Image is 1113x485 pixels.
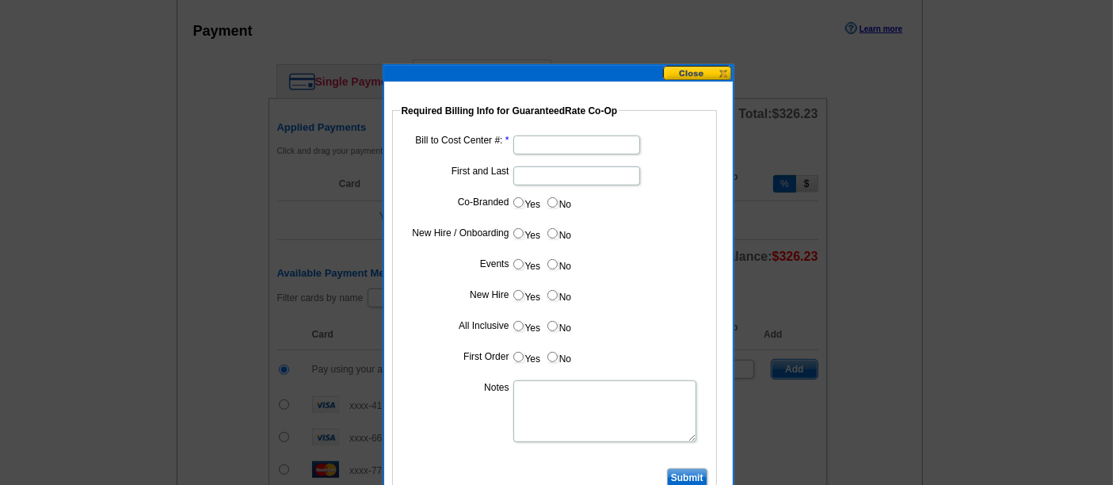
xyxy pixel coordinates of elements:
input: No [547,290,558,300]
input: Yes [513,321,524,331]
label: No [546,255,571,273]
label: Yes [512,224,541,242]
label: First and Last [404,164,509,178]
label: Yes [512,317,541,335]
label: No [546,224,571,242]
input: Yes [513,290,524,300]
input: Yes [513,228,524,239]
label: Yes [512,286,541,304]
label: No [546,317,571,335]
label: No [546,348,571,366]
label: No [546,193,571,212]
label: Bill to Cost Center #: [404,133,509,147]
label: New Hire / Onboarding [404,226,509,240]
input: No [547,321,558,331]
input: No [547,352,558,362]
label: First Order [404,349,509,364]
label: No [546,286,571,304]
label: Co-Branded [404,195,509,209]
label: All Inclusive [404,319,509,333]
input: Yes [513,259,524,269]
label: New Hire [404,288,509,302]
iframe: LiveChat chat widget [796,116,1113,485]
label: Events [404,257,509,271]
input: Yes [513,197,524,208]
label: Notes [404,380,509,395]
label: Yes [512,255,541,273]
legend: Required Billing Info for GuaranteedRate Co-Op [400,104,619,118]
input: No [547,259,558,269]
label: Yes [512,193,541,212]
label: Yes [512,348,541,366]
input: No [547,228,558,239]
input: No [547,197,558,208]
input: Yes [513,352,524,362]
